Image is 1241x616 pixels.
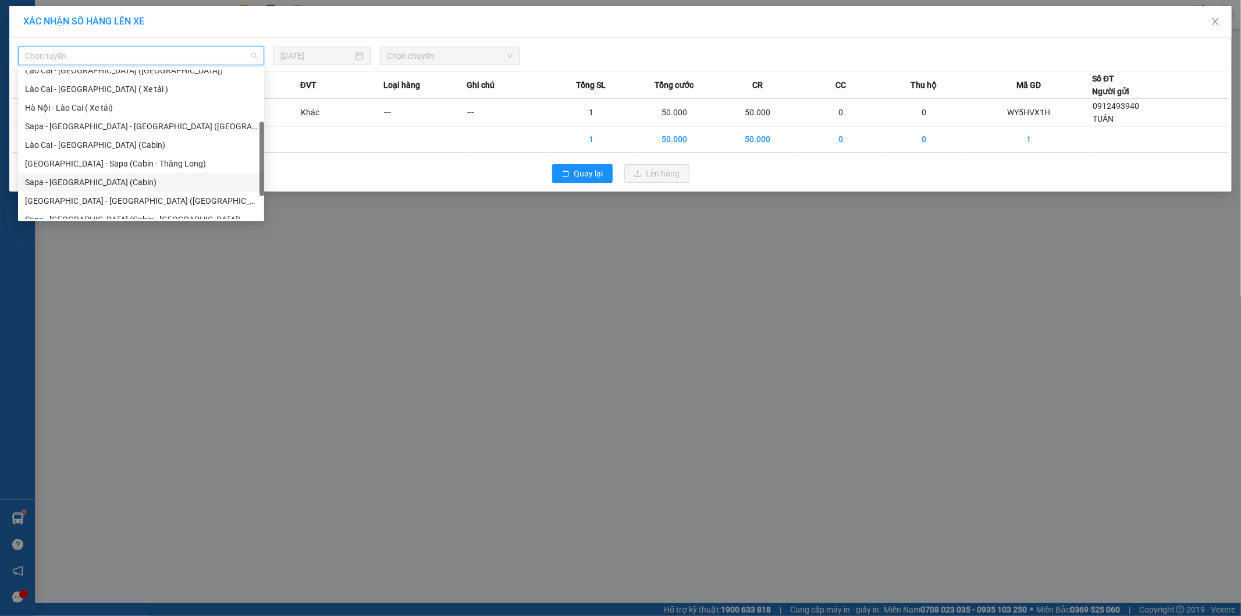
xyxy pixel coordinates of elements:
td: --- [467,99,550,126]
span: Mã GD [1016,79,1041,91]
span: Thu hộ [911,79,937,91]
td: 0 [799,126,883,153]
button: Close [1199,6,1232,38]
div: Sapa - Hà Nội (Cabin - Thăng Long) [18,210,264,229]
td: Khác [300,99,383,126]
span: ĐVT [300,79,317,91]
td: 50.000 [633,99,716,126]
span: Tổng SL [576,79,606,91]
span: Loại hàng [383,79,420,91]
span: Quay lại [574,167,603,180]
div: Hà Nội - Lào Cai ( Xe tải) [25,101,257,114]
div: Sapa - [GEOGRAPHIC_DATA] (Cabin - [GEOGRAPHIC_DATA]) [25,213,257,226]
div: Sapa - Hà Nội (Cabin) [18,173,264,192]
td: 0 [799,99,883,126]
td: 1 [550,126,633,153]
div: Hà Nội - Sapa (Cabin - Thăng Long) [18,154,264,173]
div: Sapa - [GEOGRAPHIC_DATA] - [GEOGRAPHIC_DATA] ([GEOGRAPHIC_DATA]) [25,120,257,133]
td: 50.000 [633,126,716,153]
td: 1 [966,126,1092,153]
div: Lào Cai - Hà Nội (Giường) [18,61,264,80]
div: [GEOGRAPHIC_DATA] - [GEOGRAPHIC_DATA] ([GEOGRAPHIC_DATA]) [25,194,257,207]
div: Số ĐT Người gửi [1092,72,1129,98]
div: Hà Nội - Lào Cai ( Xe tải) [18,98,264,117]
span: XÁC NHẬN SỐ HÀNG LÊN XE [23,16,144,27]
div: Lào Cai - [GEOGRAPHIC_DATA] ([GEOGRAPHIC_DATA]) [25,64,257,77]
td: 50.000 [716,126,799,153]
span: Tổng cước [655,79,694,91]
div: Sapa - Lào Cai - Hà Nội (Giường) [18,117,264,136]
td: 50.000 [716,99,799,126]
td: 0 [883,126,966,153]
span: close [1211,17,1220,26]
span: Ghi chú [467,79,495,91]
td: 1 [550,99,633,126]
div: Lào Cai - [GEOGRAPHIC_DATA] ( Xe tải ) [25,83,257,95]
div: Lào Cai - Hà Nội (Cabin) [18,136,264,154]
span: TUẤN [1093,114,1114,123]
div: Hà Nội - Lào Cai - Sapa (Giường) [18,192,264,210]
span: rollback [561,169,570,179]
span: Chọn chuyến [387,47,513,65]
button: rollbackQuay lại [552,164,613,183]
span: Chọn tuyến [25,47,257,65]
div: Sapa - [GEOGRAPHIC_DATA] (Cabin) [25,176,257,189]
span: CC [835,79,846,91]
div: [GEOGRAPHIC_DATA] - Sapa (Cabin - Thăng Long) [25,157,257,170]
td: --- [383,99,467,126]
td: WY5HVX1H [966,99,1092,126]
span: 0912493940 [1093,101,1139,111]
button: uploadLên hàng [624,164,689,183]
div: Lào Cai - Hà Nội ( Xe tải ) [18,80,264,98]
span: CR [752,79,763,91]
div: Lào Cai - [GEOGRAPHIC_DATA] (Cabin) [25,139,257,151]
td: 0 [883,99,966,126]
input: 15/08/2025 [280,49,353,62]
